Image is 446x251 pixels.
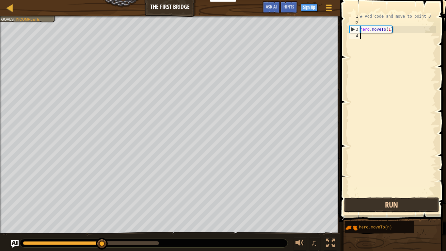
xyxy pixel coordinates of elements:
[266,4,277,10] span: Ask AI
[283,4,294,10] span: Hints
[293,237,306,251] button: Adjust volume
[350,26,360,33] div: 3
[14,17,16,21] span: :
[1,17,14,21] span: Goals
[349,33,360,39] div: 4
[16,17,40,21] span: Incomplete
[359,225,392,230] span: hero.moveTo(n)
[321,1,337,17] button: Show game menu
[344,197,439,212] button: Run
[345,222,358,234] img: portrait.png
[311,238,317,248] span: ♫
[301,4,317,11] button: Sign Up
[324,237,337,251] button: Toggle fullscreen
[349,20,360,26] div: 2
[349,13,360,20] div: 1
[310,237,321,251] button: ♫
[11,240,19,248] button: Ask AI
[263,1,280,13] button: Ask AI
